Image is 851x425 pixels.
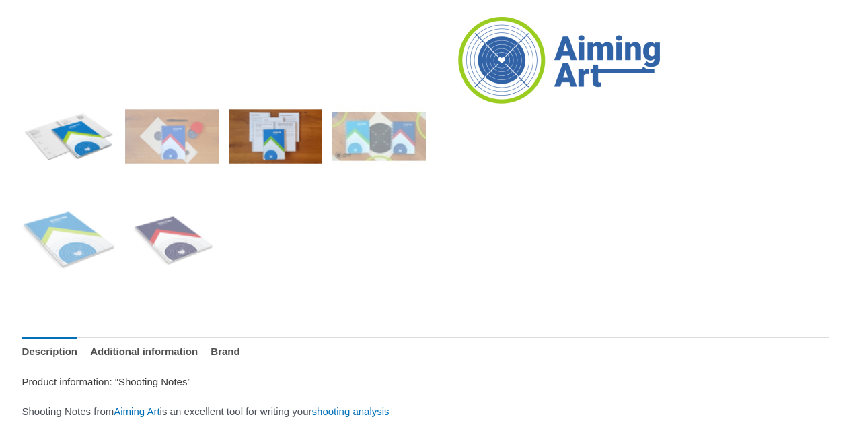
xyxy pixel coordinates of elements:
[22,402,829,421] p: Shooting Notes from is an excellent tool for writing your
[22,337,78,366] a: Description
[312,405,390,417] a: shooting analysis
[90,337,198,366] a: Additional information
[211,337,239,366] a: Brand
[332,90,426,183] img: Shooting Notes - Image 4
[22,90,116,183] img: Shooting Notes
[22,376,829,389] h6: Product information: “Shooting Notes”
[458,17,660,104] a: Aiming Art
[125,90,219,183] img: Shooting Notes - Image 2
[229,90,322,183] img: Shooting Notes - Image 3
[114,405,159,417] a: Aiming Art
[125,193,219,287] img: Shooting Notes - Image 6
[22,193,116,287] img: Shooting Notes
